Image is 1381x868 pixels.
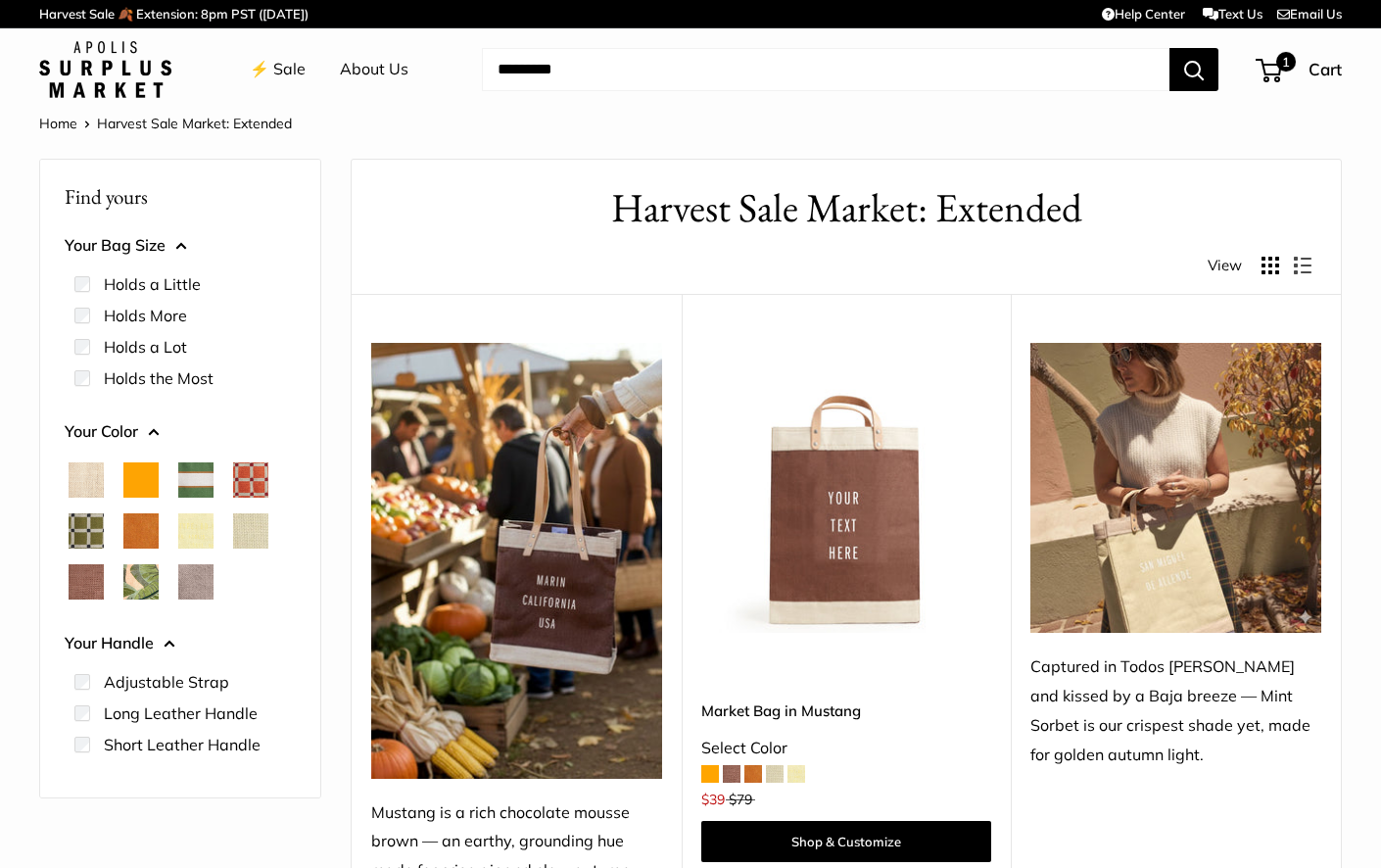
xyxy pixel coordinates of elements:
[1102,6,1185,22] a: Help Center
[65,177,296,216] p: Find yours
[69,462,104,498] button: Natural
[65,629,296,658] button: Your Handle
[97,115,292,132] span: Harvest Sale Market: Extended
[701,791,725,808] span: $39
[104,670,229,694] label: Adjustable Strap
[1030,652,1321,770] div: Captured in Todos [PERSON_NAME] and kissed by a Baja breeze — Mint Sorbet is our crispest shade y...
[1169,48,1218,91] button: Search
[1277,6,1342,22] a: Email Us
[178,513,214,549] button: Daisy
[39,41,171,98] img: Apolis: Surplus Market
[123,513,159,549] button: Cognac
[104,335,187,359] label: Holds a Lot
[1030,343,1321,634] img: Captured in Todos Santos and kissed by a Baja breeze — Mint Sorbet is our crispest shade yet, mad...
[729,791,752,808] span: $79
[1276,52,1296,72] span: 1
[482,48,1169,91] input: Search...
[39,115,77,132] a: Home
[104,304,187,327] label: Holds More
[104,366,214,390] label: Holds the Most
[233,462,268,498] button: Chenille Window Brick
[65,417,296,447] button: Your Color
[1203,6,1262,22] a: Text Us
[39,111,292,136] nav: Breadcrumb
[1262,257,1279,274] button: Display products as grid
[69,513,104,549] button: Chenille Window Sage
[701,734,992,763] div: Select Color
[701,343,992,634] a: Market Bag in MustangMarket Bag in Mustang
[1294,257,1311,274] button: Display products as list
[104,272,201,296] label: Holds a Little
[123,564,159,600] button: Palm Leaf
[178,564,214,600] button: Taupe
[1309,59,1342,79] span: Cart
[701,821,992,862] a: Shop & Customize
[381,179,1311,237] h1: Harvest Sale Market: Extended
[1208,252,1242,279] span: View
[104,701,258,725] label: Long Leather Handle
[701,343,992,634] img: Market Bag in Mustang
[1258,54,1342,85] a: 1 Cart
[178,462,214,498] button: Court Green
[233,513,268,549] button: Mint Sorbet
[250,55,306,84] a: ⚡️ Sale
[69,564,104,600] button: Mustang
[123,462,159,498] button: Orange
[65,231,296,261] button: Your Bag Size
[104,733,261,756] label: Short Leather Handle
[371,343,662,779] img: Mustang is a rich chocolate mousse brown — an earthy, grounding hue made for crisp air and slow a...
[340,55,408,84] a: About Us
[701,699,992,722] a: Market Bag in Mustang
